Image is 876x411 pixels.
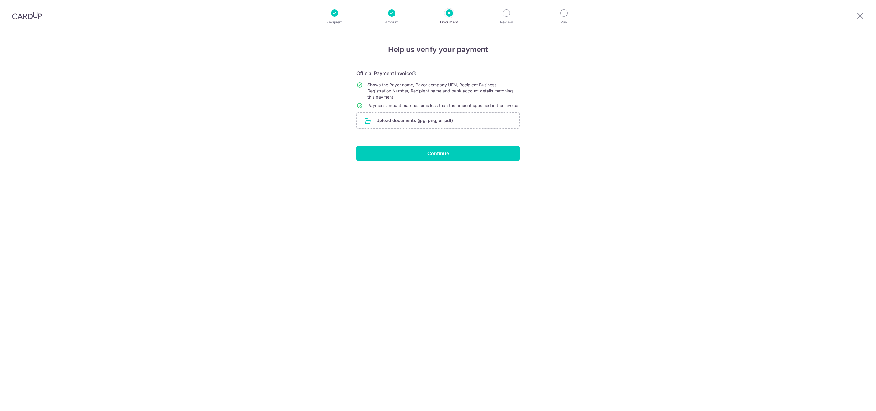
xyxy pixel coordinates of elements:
h6: Official Payment Invoice [356,70,520,77]
p: Recipient [312,19,357,25]
p: Pay [541,19,586,25]
input: Continue [356,146,520,161]
h4: Help us verify your payment [356,44,520,55]
div: Upload documents (jpg, png, or pdf) [356,112,520,129]
img: CardUp [12,12,42,19]
iframe: Opens a widget where you can find more information [837,393,870,408]
p: Document [427,19,472,25]
span: Payment amount matches or is less than the amount specified in the invoice [367,103,518,108]
span: Shows the Payor name, Payor company UEN, Recipient Business Registration Number, Recipient name a... [367,82,513,99]
p: Review [484,19,529,25]
p: Amount [369,19,414,25]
